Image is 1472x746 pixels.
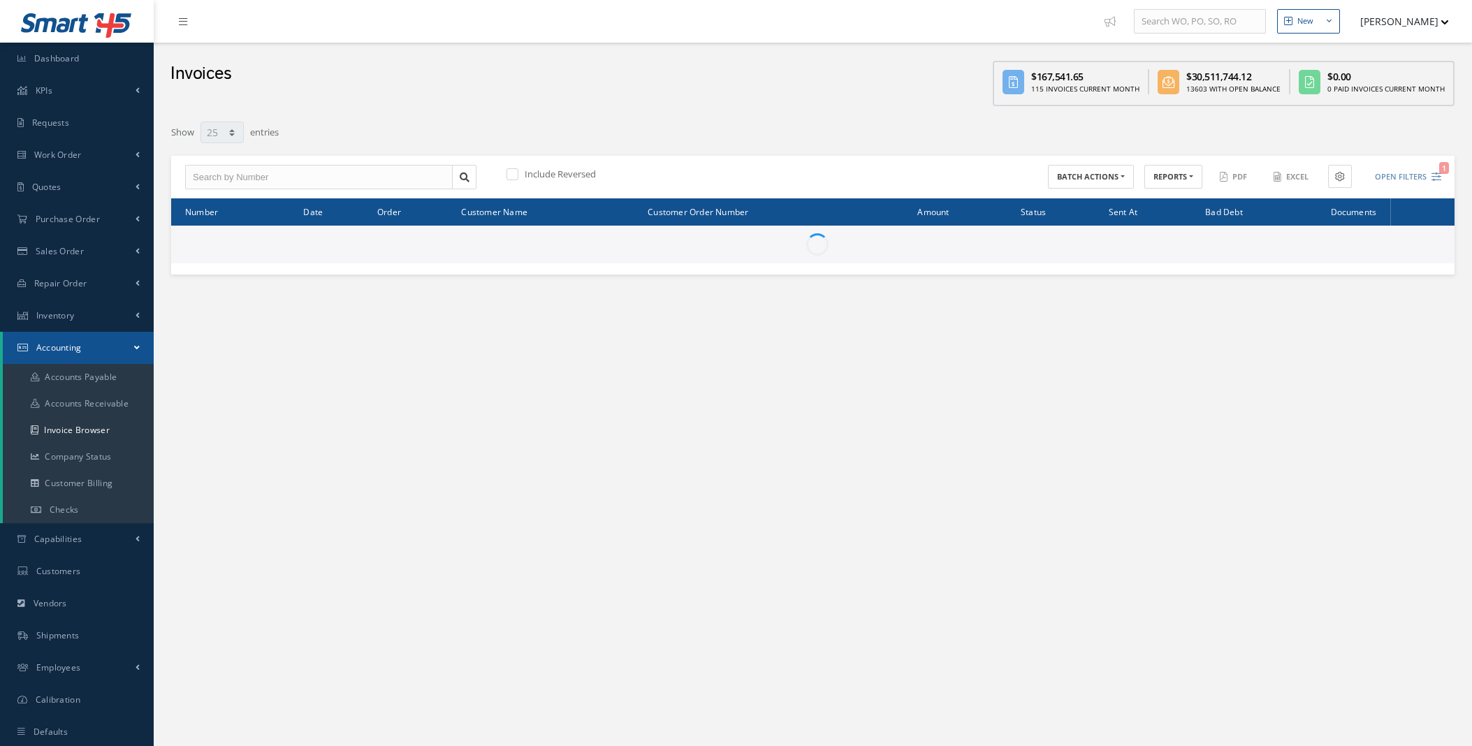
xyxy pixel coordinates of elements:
[34,52,80,64] span: Dashboard
[36,629,80,641] span: Shipments
[1277,9,1340,34] button: New
[1109,205,1137,218] span: Sent At
[461,205,527,218] span: Customer Name
[34,726,68,738] span: Defaults
[36,245,84,257] span: Sales Order
[34,597,67,609] span: Vendors
[1031,69,1139,84] div: $167,541.65
[250,120,279,140] label: entries
[34,277,87,289] span: Repair Order
[1362,166,1441,189] button: Open Filters1
[1213,165,1256,189] button: PDF
[521,168,596,180] label: Include Reversed
[1048,165,1134,189] button: BATCH ACTIONS
[36,309,75,321] span: Inventory
[36,213,100,225] span: Purchase Order
[1021,205,1046,218] span: Status
[32,117,69,129] span: Requests
[36,661,81,673] span: Employees
[1347,8,1449,35] button: [PERSON_NAME]
[3,390,154,417] a: Accounts Receivable
[917,205,949,218] span: Amount
[50,504,79,515] span: Checks
[185,165,453,190] input: Search by Number
[377,205,401,218] span: Order
[1327,84,1445,94] div: 0 Paid Invoices Current Month
[34,149,82,161] span: Work Order
[1134,9,1266,34] input: Search WO, PO, SO, RO
[1205,205,1243,218] span: Bad Debt
[504,168,813,184] div: Include Reversed
[1327,69,1445,84] div: $0.00
[1031,84,1139,94] div: 115 Invoices Current Month
[36,85,52,96] span: KPIs
[36,565,81,577] span: Customers
[1439,162,1449,174] span: 1
[185,205,218,218] span: Number
[32,181,61,193] span: Quotes
[3,332,154,364] a: Accounting
[3,364,154,390] a: Accounts Payable
[1186,84,1281,94] div: 13603 With Open Balance
[303,205,323,218] span: Date
[1297,15,1313,27] div: New
[36,342,82,353] span: Accounting
[648,205,748,218] span: Customer Order Number
[170,64,231,85] h2: Invoices
[3,497,154,523] a: Checks
[1186,69,1281,84] div: $30,511,744.12
[3,470,154,497] a: Customer Billing
[1267,165,1318,189] button: Excel
[3,417,154,444] a: Invoice Browser
[1144,165,1202,189] button: REPORTS
[3,444,154,470] a: Company Status
[34,533,82,545] span: Capabilities
[171,120,194,140] label: Show
[1331,205,1377,218] span: Documents
[36,694,80,705] span: Calibration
